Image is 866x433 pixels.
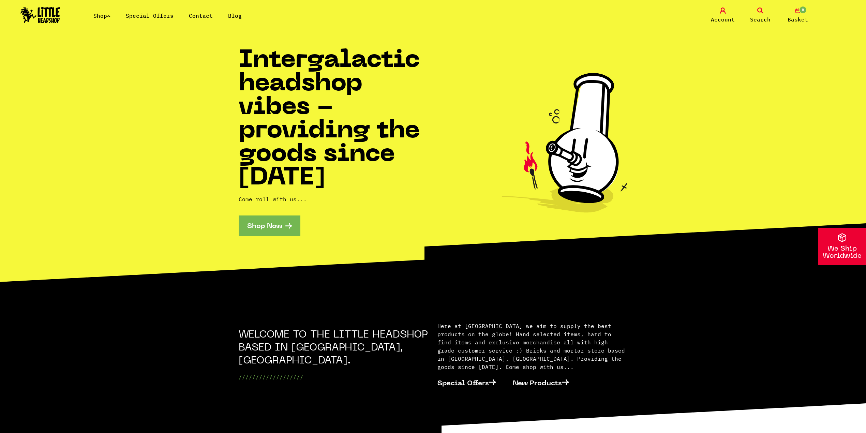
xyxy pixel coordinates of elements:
span: Basket [788,15,808,24]
span: Search [750,15,771,24]
a: Shop [93,12,110,19]
a: 0 Basket [781,8,815,24]
h1: Intergalactic headshop vibes - providing the goods since [DATE] [239,49,433,190]
a: Contact [189,12,213,19]
p: /////////////////// [239,373,429,381]
a: New Products [513,373,578,393]
a: Shop Now [239,215,300,236]
p: We Ship Worldwide [818,245,866,260]
a: Special Offers [126,12,174,19]
a: Blog [228,12,242,19]
a: Special Offers [437,373,505,393]
img: Little Head Shop Logo [20,7,60,23]
span: Account [711,15,735,24]
h2: WELCOME TO THE LITTLE HEADSHOP BASED IN [GEOGRAPHIC_DATA], [GEOGRAPHIC_DATA]. [239,329,429,368]
p: Here at [GEOGRAPHIC_DATA] we aim to supply the best products on the globe! Hand selected items, h... [437,322,628,371]
a: Search [743,8,777,24]
p: Come roll with us... [239,195,433,203]
span: 0 [799,6,807,14]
